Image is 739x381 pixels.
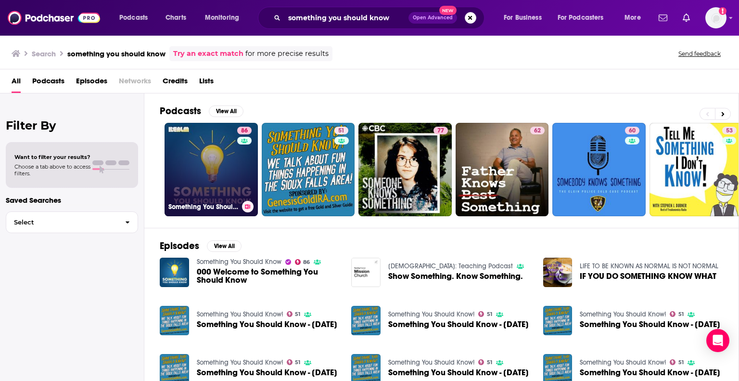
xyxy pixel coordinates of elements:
[198,10,252,26] button: open menu
[580,368,720,377] span: Something You Should Know - [DATE]
[237,127,252,134] a: 86
[197,368,337,377] a: Something You Should Know - June 20
[205,11,239,25] span: Monitoring
[722,127,737,134] a: 53
[113,10,160,26] button: open menu
[119,73,151,93] span: Networks
[433,127,448,134] a: 77
[159,10,192,26] a: Charts
[199,73,214,93] a: Lists
[262,123,355,216] a: 51
[580,368,720,377] a: Something You Should Know - Mar 26
[351,258,381,287] a: Show Something. Know Something.
[303,260,310,264] span: 86
[487,360,492,365] span: 51
[388,368,529,377] a: Something You Should Know - July 02
[32,49,56,58] h3: Search
[705,7,726,28] span: Logged in as Jlescht
[160,258,189,287] img: 000 Welcome to Something You Should Know
[197,368,337,377] span: Something You Should Know - [DATE]
[625,127,639,134] a: 60
[388,262,513,270] a: Mission Church: Teaching Podcast
[705,7,726,28] button: Show profile menu
[543,258,573,287] img: IF YOU DO SOMETHING KNOW WHAT
[358,123,452,216] a: 77
[719,7,726,15] svg: Add a profile image
[388,272,523,280] span: Show Something. Know Something.
[338,126,344,136] span: 51
[504,11,542,25] span: For Business
[76,73,107,93] a: Episodes
[558,11,604,25] span: For Podcasters
[388,320,529,328] a: Something You Should Know - Apr 26
[6,219,117,225] span: Select
[388,310,474,318] a: Something You Should Know!
[487,312,492,316] span: 51
[655,10,671,26] a: Show notifications dropdown
[8,9,100,27] img: Podchaser - Follow, Share and Rate Podcasts
[456,123,549,216] a: 62
[173,48,243,59] a: Try an exact match
[295,360,300,365] span: 51
[287,311,301,317] a: 51
[197,258,281,266] a: Something You Should Know
[675,50,724,58] button: Send feedback
[165,123,258,216] a: 86Something You Should Know
[478,311,492,317] a: 51
[388,358,474,367] a: Something You Should Know!
[12,73,21,93] a: All
[197,310,283,318] a: Something You Should Know!
[197,320,337,328] span: Something You Should Know - [DATE]
[295,259,310,265] a: 86
[160,240,242,252] a: EpisodesView All
[14,154,90,160] span: Want to filter your results?
[629,126,636,136] span: 60
[6,118,138,132] h2: Filter By
[6,196,138,205] p: Saved Searches
[197,358,283,367] a: Something You Should Know!
[670,311,684,317] a: 51
[160,105,201,117] h2: Podcasts
[197,320,337,328] a: Something You Should Know - Apr 18
[267,7,494,29] div: Search podcasts, credits, & more...
[160,240,199,252] h2: Episodes
[670,359,684,365] a: 51
[14,163,90,177] span: Choose a tab above to access filters.
[413,15,453,20] span: Open Advanced
[530,127,545,134] a: 62
[580,272,716,280] span: IF YOU DO SOMETHING KNOW WHAT
[351,306,381,335] img: Something You Should Know - Apr 26
[168,203,238,211] h3: Something You Should Know
[552,123,646,216] a: 60
[580,310,666,318] a: Something You Should Know!
[580,320,720,328] a: Something You Should Know - May 29
[706,329,729,352] div: Open Intercom Messenger
[705,7,726,28] img: User Profile
[388,320,529,328] span: Something You Should Know - [DATE]
[580,358,666,367] a: Something You Should Know!
[295,312,300,316] span: 51
[6,211,138,233] button: Select
[437,126,444,136] span: 77
[166,11,186,25] span: Charts
[543,306,573,335] img: Something You Should Know - May 29
[32,73,64,93] a: Podcasts
[160,306,189,335] img: Something You Should Know - Apr 18
[284,10,408,26] input: Search podcasts, credits, & more...
[197,268,340,284] a: 000 Welcome to Something You Should Know
[726,126,733,136] span: 53
[439,6,457,15] span: New
[408,12,457,24] button: Open AdvancedNew
[679,10,694,26] a: Show notifications dropdown
[580,320,720,328] span: Something You Should Know - [DATE]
